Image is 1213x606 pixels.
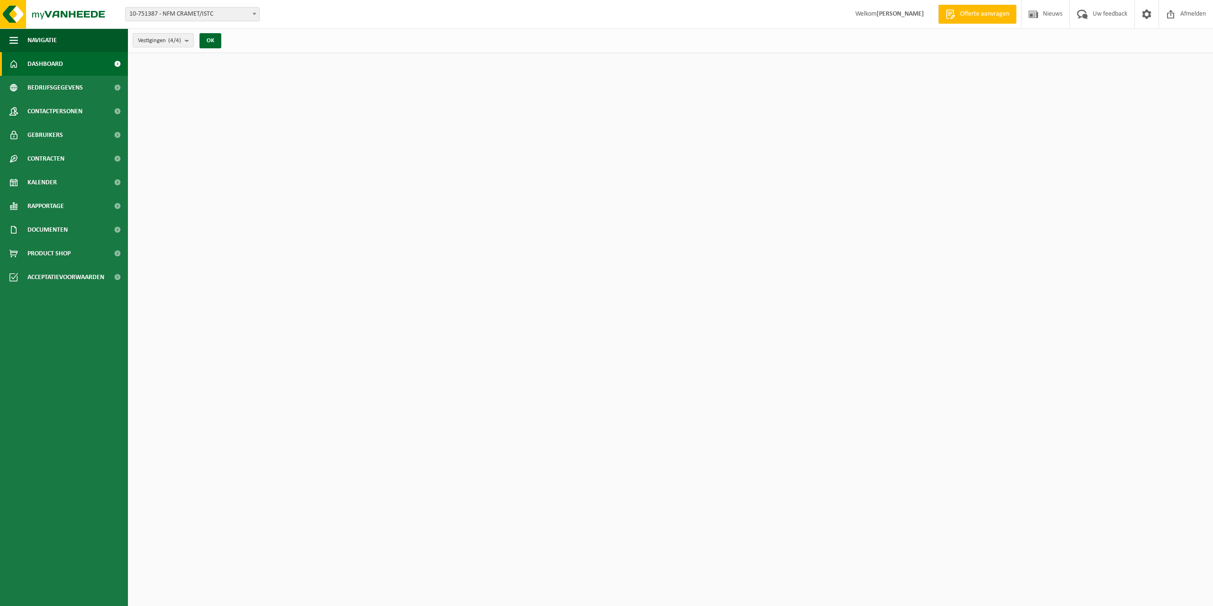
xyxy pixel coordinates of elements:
span: Product Shop [27,242,71,265]
span: Bedrijfsgegevens [27,76,83,99]
button: OK [199,33,221,48]
strong: [PERSON_NAME] [877,10,924,18]
span: Offerte aanvragen [958,9,1012,19]
span: 10-751387 - NFM CRAMET/ISTC [125,7,260,21]
a: Offerte aanvragen [938,5,1016,24]
count: (4/4) [168,37,181,44]
span: Navigatie [27,28,57,52]
span: Gebruikers [27,123,63,147]
span: Acceptatievoorwaarden [27,265,104,289]
span: Contracten [27,147,64,171]
span: 10-751387 - NFM CRAMET/ISTC [126,8,259,21]
span: Documenten [27,218,68,242]
span: Kalender [27,171,57,194]
span: Contactpersonen [27,99,82,123]
span: Vestigingen [138,34,181,48]
button: Vestigingen(4/4) [133,33,194,47]
span: Dashboard [27,52,63,76]
span: Rapportage [27,194,64,218]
